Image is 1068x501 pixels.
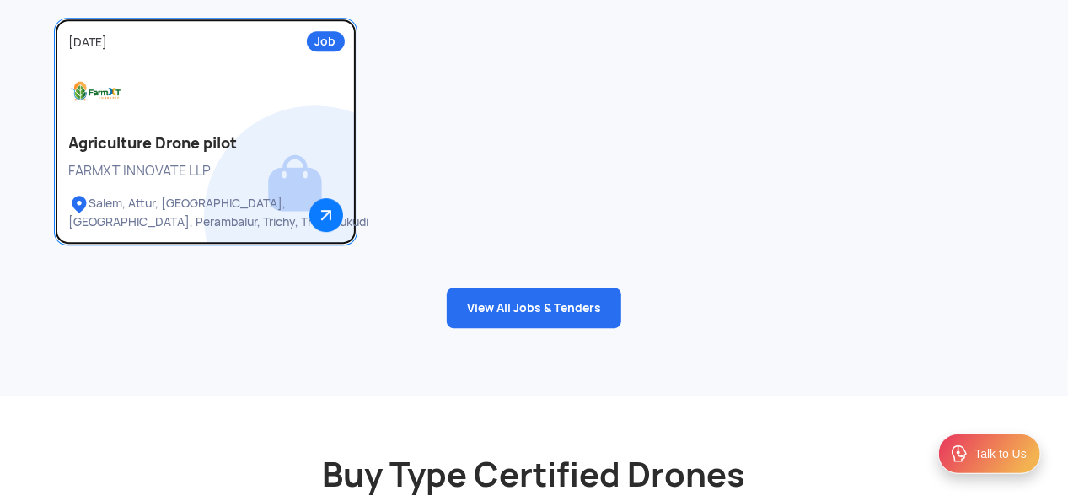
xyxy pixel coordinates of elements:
div: FARMXT INNOVATE LLP [69,162,342,180]
h2: Buy Type Certified Drones [54,412,1015,497]
img: ic_Support.svg [949,444,969,464]
div: Job [307,31,345,51]
img: Arrow [309,198,343,232]
div: Talk to Us [975,445,1027,462]
a: Job[DATE]LogoAgriculture Drone pilotFARMXT INNOVATE LLPLocationSalem, Attur, [GEOGRAPHIC_DATA], [... [54,18,357,245]
div: [DATE] [69,35,342,51]
img: Location [69,194,89,214]
h2: Agriculture Drone pilot [69,133,342,154]
div: Salem, Attur, [GEOGRAPHIC_DATA], [GEOGRAPHIC_DATA], Perambalur, Trichy, Thoothukudi [69,194,370,230]
img: Logo [69,66,123,120]
a: View All Jobs & Tenders [447,288,621,328]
